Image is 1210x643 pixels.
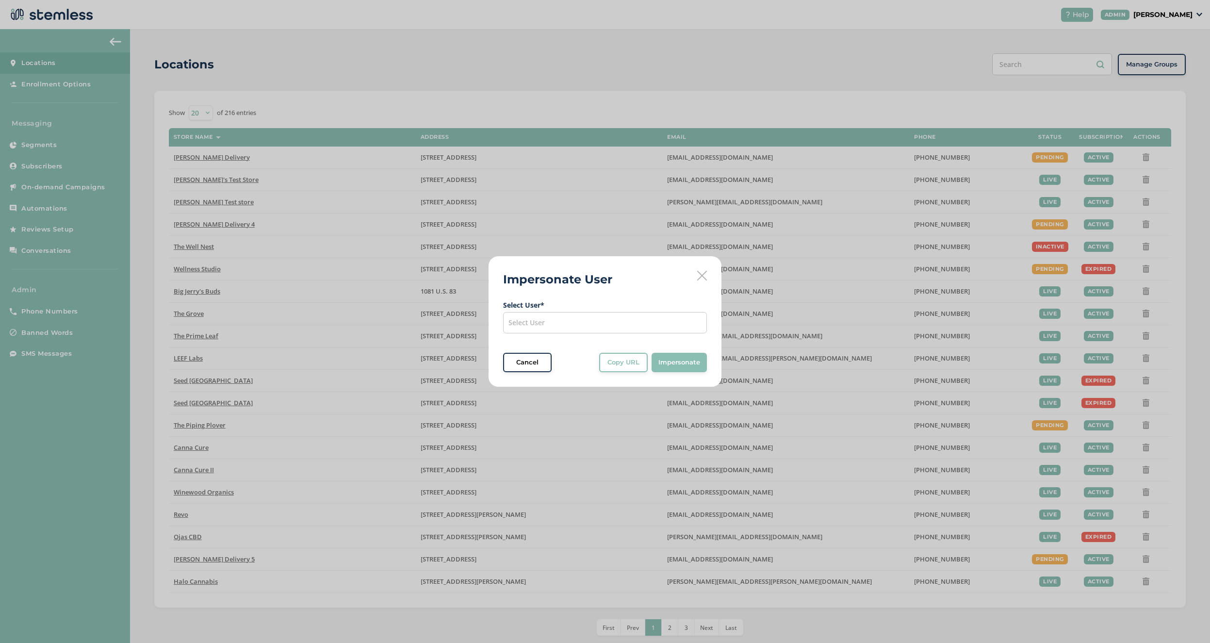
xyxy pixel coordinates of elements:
button: Cancel [503,353,552,372]
span: Impersonate [658,358,700,367]
h2: Impersonate User [503,271,612,288]
label: Select User [503,300,707,310]
button: Copy URL [599,353,648,372]
span: Cancel [516,358,539,367]
iframe: Chat Widget [1161,596,1210,643]
span: Copy URL [607,358,639,367]
button: Impersonate [652,353,707,372]
span: Select User [508,318,545,327]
